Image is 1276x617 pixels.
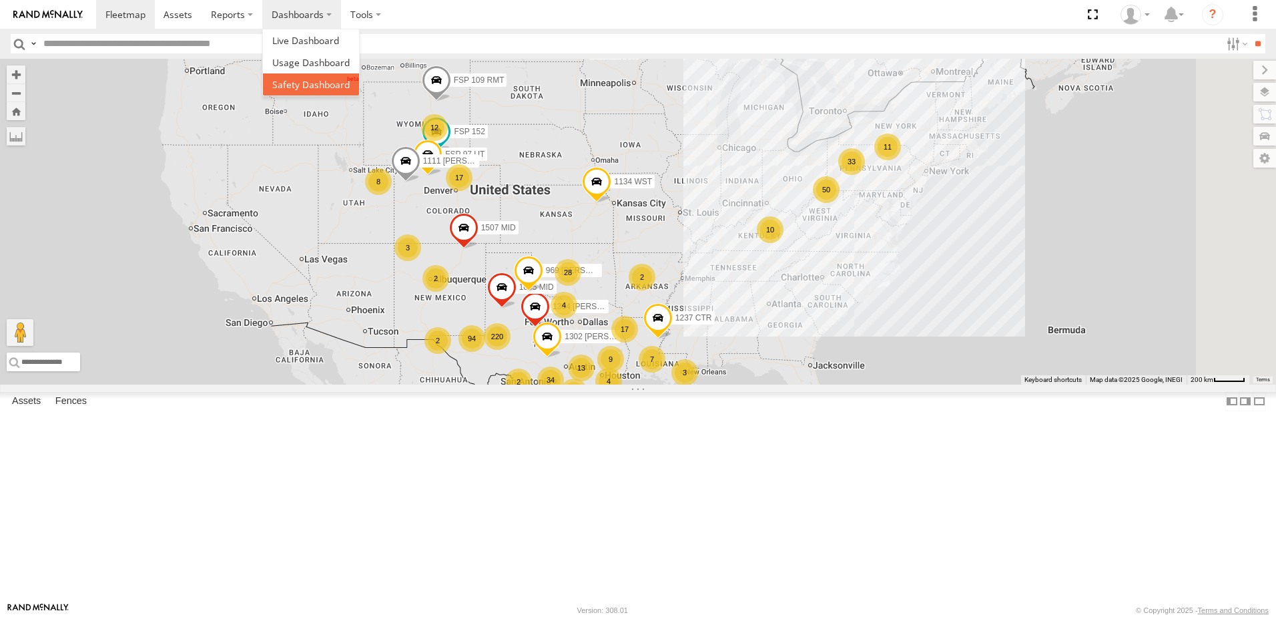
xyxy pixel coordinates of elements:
[561,379,587,405] div: 10
[446,164,472,191] div: 17
[614,178,652,187] span: 1134 WST
[838,148,865,175] div: 33
[28,34,39,53] label: Search Query
[424,327,451,354] div: 2
[1202,4,1223,25] i: ?
[454,76,505,85] span: FSP 109 RMT
[1116,5,1155,25] div: Derrick Ball
[13,10,83,19] img: rand-logo.svg
[454,127,485,136] span: FSP 152
[551,292,577,319] div: 4
[671,359,698,386] div: 3
[874,134,901,160] div: 11
[1136,606,1269,614] div: © Copyright 2025 -
[1256,377,1270,383] a: Terms (opens in new tab)
[481,223,516,232] span: 1507 MID
[422,265,449,292] div: 2
[639,346,665,373] div: 7
[423,156,509,166] span: 1111 [PERSON_NAME]
[1253,149,1276,168] label: Map Settings
[1024,375,1082,385] button: Keyboard shortcuts
[7,83,25,102] button: Zoom out
[553,302,639,312] span: 1304 [PERSON_NAME]
[7,102,25,120] button: Zoom Home
[484,323,511,350] div: 220
[1191,376,1213,383] span: 200 km
[577,606,628,614] div: Version: 308.01
[1198,606,1269,614] a: Terms and Conditions
[813,176,840,203] div: 50
[546,266,627,275] span: 969 [PERSON_NAME]
[7,127,25,146] label: Measure
[537,367,564,393] div: 34
[5,392,47,411] label: Assets
[49,392,93,411] label: Fences
[675,313,712,323] span: 1237 CTR
[394,234,421,261] div: 3
[7,319,33,346] button: Drag Pegman onto the map to open Street View
[7,604,69,617] a: Visit our Website
[1239,392,1252,411] label: Dock Summary Table to the Right
[505,369,532,395] div: 2
[1090,376,1183,383] span: Map data ©2025 Google, INEGI
[555,259,581,286] div: 28
[1225,392,1239,411] label: Dock Summary Table to the Left
[445,150,485,160] span: FSP 97 UT
[595,368,622,395] div: 4
[458,325,485,352] div: 94
[1253,392,1266,411] label: Hide Summary Table
[757,216,783,243] div: 10
[568,355,595,381] div: 13
[629,264,655,290] div: 2
[1221,34,1250,53] label: Search Filter Options
[1187,375,1249,385] button: Map Scale: 200 km per 44 pixels
[519,282,554,292] span: 1005 MID
[597,346,624,373] div: 9
[565,333,651,342] span: 1302 [PERSON_NAME]
[421,114,448,141] div: 12
[7,65,25,83] button: Zoom in
[365,168,392,195] div: 8
[611,316,638,343] div: 17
